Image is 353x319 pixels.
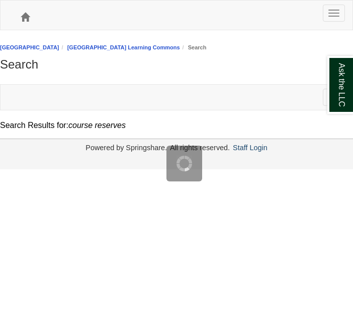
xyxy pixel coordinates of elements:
[84,144,168,152] div: Powered by Springshare.
[68,121,126,130] em: course reserves
[67,44,180,50] a: [GEOGRAPHIC_DATA] Learning Commons
[180,43,207,52] li: Search
[168,144,231,152] div: All rights reserved.
[176,156,192,171] img: Working...
[233,144,268,152] a: Staff Login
